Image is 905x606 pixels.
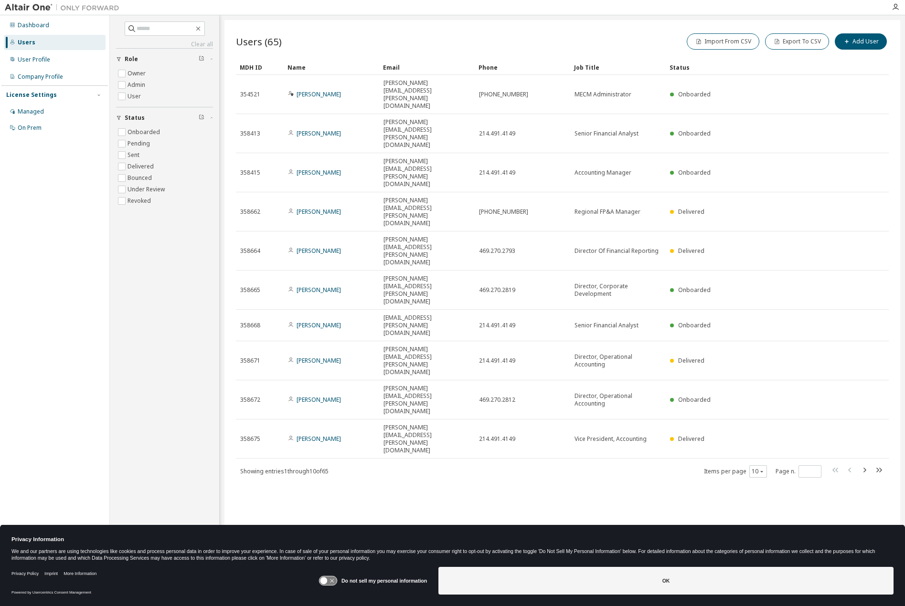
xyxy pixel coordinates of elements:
[18,124,42,132] div: On Prem
[704,465,767,478] span: Items per page
[479,322,515,329] span: 214.491.4149
[479,286,515,294] span: 469.270.2819
[128,126,162,138] label: Onboarded
[383,275,470,305] span: [PERSON_NAME][EMAIL_ADDRESS][PERSON_NAME][DOMAIN_NAME]
[297,286,341,294] a: [PERSON_NAME]
[479,91,528,98] span: [PHONE_NUMBER]
[383,236,470,266] span: [PERSON_NAME][EMAIL_ADDRESS][PERSON_NAME][DOMAIN_NAME]
[128,91,143,102] label: User
[240,208,260,216] span: 358662
[678,168,711,177] span: Onboarded
[575,435,647,443] span: Vice President, Accounting
[240,60,280,75] div: MDH ID
[575,91,631,98] span: MECM Administrator
[479,435,515,443] span: 214.491.4149
[575,353,661,368] span: Director, Operational Accounting
[678,90,711,98] span: Onboarded
[297,208,341,216] a: [PERSON_NAME]
[687,33,759,50] button: Import From CSV
[678,208,704,216] span: Delivered
[479,169,515,177] span: 214.491.4149
[240,396,260,404] span: 358672
[479,396,515,404] span: 469.270.2812
[297,396,341,404] a: [PERSON_NAME]
[575,322,639,329] span: Senior Financial Analyst
[116,49,213,70] button: Role
[128,184,167,195] label: Under Review
[670,60,839,75] div: Status
[125,114,145,122] span: Status
[128,79,147,91] label: Admin
[678,286,711,294] span: Onboarded
[575,247,659,255] span: Director Of Financial Reporting
[240,130,260,137] span: 358413
[297,435,341,443] a: [PERSON_NAME]
[383,118,470,149] span: [PERSON_NAME][EMAIL_ADDRESS][PERSON_NAME][DOMAIN_NAME]
[479,357,515,365] span: 214.491.4149
[776,465,821,478] span: Page n.
[575,130,639,137] span: Senior Financial Analyst
[383,424,470,454] span: [PERSON_NAME][EMAIL_ADDRESS][PERSON_NAME][DOMAIN_NAME]
[297,90,341,98] a: [PERSON_NAME]
[236,35,282,48] span: Users (65)
[678,435,704,443] span: Delivered
[128,195,153,207] label: Revoked
[383,157,470,188] span: [PERSON_NAME][EMAIL_ADDRESS][PERSON_NAME][DOMAIN_NAME]
[6,91,57,99] div: License Settings
[18,73,63,81] div: Company Profile
[575,169,631,177] span: Accounting Manager
[678,396,711,404] span: Onboarded
[297,168,341,177] a: [PERSON_NAME]
[383,314,470,337] span: [EMAIL_ADDRESS][PERSON_NAME][DOMAIN_NAME]
[116,107,213,128] button: Status
[128,149,141,161] label: Sent
[128,161,156,172] label: Delivered
[240,467,329,475] span: Showing entries 1 through 10 of 65
[678,247,704,255] span: Delivered
[752,468,765,475] button: 10
[240,247,260,255] span: 358664
[297,247,341,255] a: [PERSON_NAME]
[678,129,711,137] span: Onboarded
[240,435,260,443] span: 358675
[287,60,375,75] div: Name
[128,172,154,184] label: Bounced
[383,79,470,110] span: [PERSON_NAME][EMAIL_ADDRESS][PERSON_NAME][DOMAIN_NAME]
[18,56,50,63] div: User Profile
[575,208,640,216] span: Regional FP&A Manager
[678,321,711,329] span: Onboarded
[297,129,341,137] a: [PERSON_NAME]
[479,60,566,75] div: Phone
[479,130,515,137] span: 214.491.4149
[125,55,138,63] span: Role
[128,138,152,149] label: Pending
[383,197,470,227] span: [PERSON_NAME][EMAIL_ADDRESS][PERSON_NAME][DOMAIN_NAME]
[240,91,260,98] span: 354521
[240,357,260,365] span: 358671
[199,55,204,63] span: Clear filter
[240,322,260,329] span: 358668
[383,385,470,415] span: [PERSON_NAME][EMAIL_ADDRESS][PERSON_NAME][DOMAIN_NAME]
[383,345,470,376] span: [PERSON_NAME][EMAIL_ADDRESS][PERSON_NAME][DOMAIN_NAME]
[297,321,341,329] a: [PERSON_NAME]
[479,247,515,255] span: 469.270.2793
[240,286,260,294] span: 358665
[575,392,661,407] span: Director, Operational Accounting
[479,208,528,216] span: [PHONE_NUMBER]
[116,41,213,48] a: Clear all
[678,356,704,365] span: Delivered
[765,33,829,50] button: Export To CSV
[297,356,341,365] a: [PERSON_NAME]
[240,169,260,177] span: 358415
[575,282,661,298] span: Director, Corporate Development
[5,3,124,12] img: Altair One
[199,114,204,122] span: Clear filter
[383,60,471,75] div: Email
[18,21,49,29] div: Dashboard
[835,33,887,50] button: Add User
[18,39,35,46] div: Users
[574,60,662,75] div: Job Title
[128,68,148,79] label: Owner
[18,108,44,115] div: Managed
